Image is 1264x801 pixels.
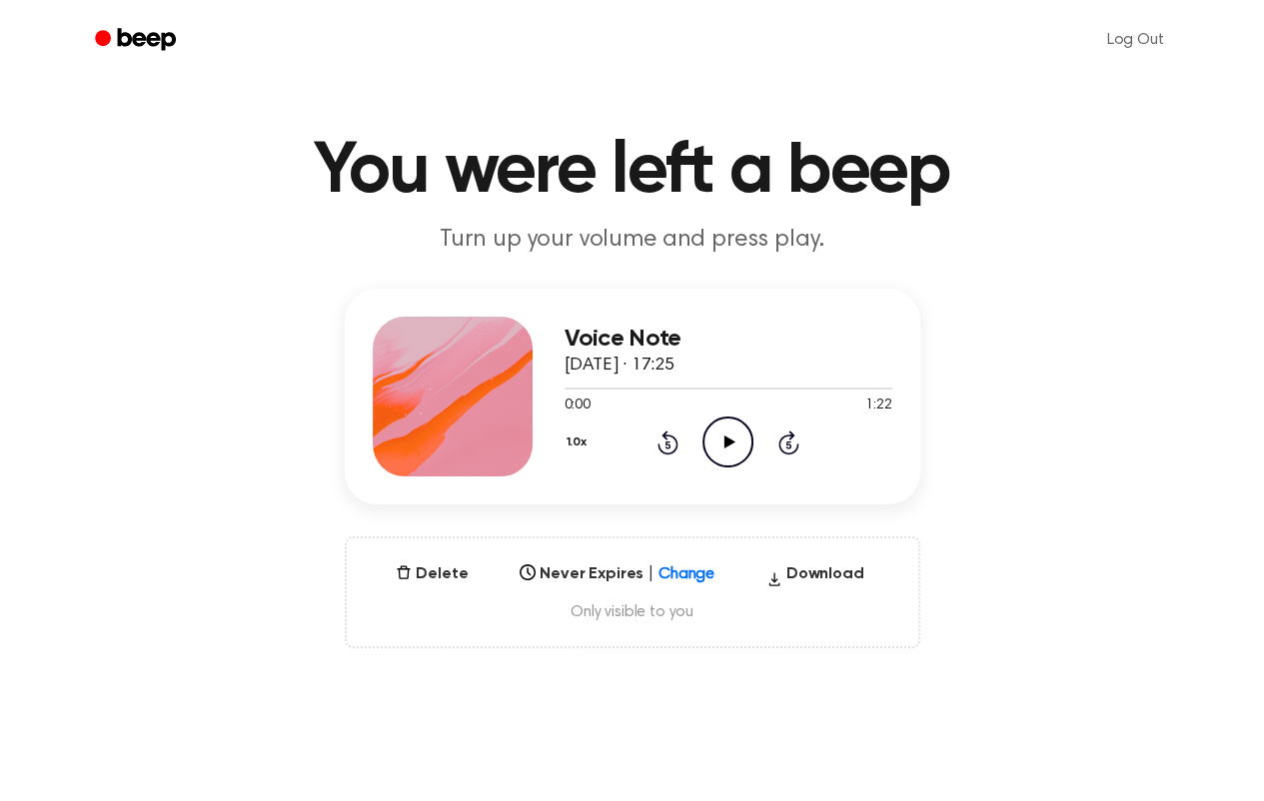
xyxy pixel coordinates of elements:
span: 0:00 [565,396,591,416]
button: Delete [388,562,476,586]
button: Download [758,562,872,594]
p: Turn up your volume and press play. [249,224,1016,257]
h1: You were left a beep [121,136,1144,208]
button: 1.0x [565,425,595,459]
h3: Voice Note [565,326,892,353]
span: 1:22 [865,396,891,416]
span: [DATE] · 17:25 [565,357,674,375]
a: Beep [81,21,194,60]
a: Log Out [1087,16,1184,64]
span: Only visible to you [371,602,894,622]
